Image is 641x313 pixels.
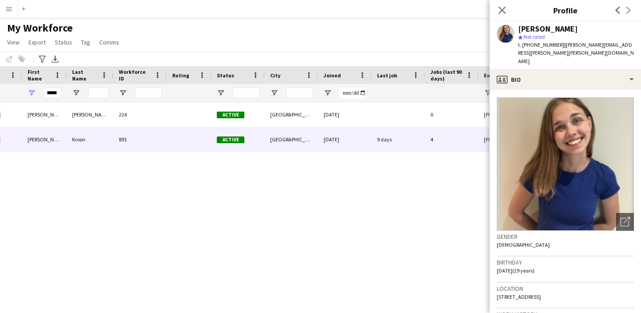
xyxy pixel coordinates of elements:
input: Status Filter Input [233,88,260,98]
div: 0 [425,102,479,127]
h3: Profile [490,4,641,16]
span: Status [55,38,72,46]
span: Rating [172,72,189,79]
div: Open photos pop-in [616,213,634,231]
span: [DATE] (29 years) [497,267,535,274]
div: 9 days [372,127,425,152]
div: [GEOGRAPHIC_DATA] [265,102,318,127]
span: First Name [28,68,51,82]
span: Comms [99,38,119,46]
input: First Name Filter Input [44,88,61,98]
input: Joined Filter Input [340,88,366,98]
div: Bio [490,69,641,90]
button: Open Filter Menu [484,89,492,97]
button: Open Filter Menu [119,89,127,97]
a: Status [51,36,76,48]
div: [PERSON_NAME] [22,102,67,127]
span: Active [217,136,244,143]
button: Open Filter Menu [270,89,278,97]
span: City [270,72,280,79]
a: Tag [77,36,94,48]
div: 224 [114,102,167,127]
span: Export [28,38,46,46]
span: Jobs (last 90 days) [430,68,462,82]
span: Last job [377,72,397,79]
div: [PERSON_NAME] [22,127,67,152]
input: Workforce ID Filter Input [135,88,162,98]
h3: Birthday [497,258,634,266]
span: Joined [324,72,341,79]
span: Not rated [523,33,545,40]
span: Active [217,112,244,118]
span: My Workforce [7,21,73,35]
a: Export [25,36,49,48]
div: [DATE] [318,102,372,127]
div: 4 [425,127,479,152]
div: [GEOGRAPHIC_DATA] [265,127,318,152]
app-action-btn: Advanced filters [37,54,48,64]
span: View [7,38,20,46]
h3: Location [497,285,634,293]
input: City Filter Input [286,88,313,98]
div: [PERSON_NAME] [518,25,578,33]
div: 891 [114,127,167,152]
button: Open Filter Menu [324,89,332,97]
div: Kroon [67,127,114,152]
span: Tag [81,38,90,46]
span: Last Name [72,68,97,82]
a: View [4,36,23,48]
a: Comms [96,36,123,48]
img: Crew avatar or photo [497,97,634,231]
span: Workforce ID [119,68,151,82]
input: Last Name Filter Input [88,88,108,98]
span: Status [217,72,234,79]
app-action-btn: Export XLSX [50,54,61,64]
span: [STREET_ADDRESS] [497,293,541,300]
div: [DATE] [318,127,372,152]
span: | [PERSON_NAME][EMAIL_ADDRESS][PERSON_NAME][PERSON_NAME][DOMAIN_NAME] [518,41,634,64]
div: [PERSON_NAME] [67,102,114,127]
button: Open Filter Menu [28,89,36,97]
span: Email [484,72,498,79]
button: Open Filter Menu [72,89,80,97]
span: [DEMOGRAPHIC_DATA] [497,241,550,248]
h3: Gender [497,233,634,241]
span: t. [PHONE_NUMBER] [518,41,564,48]
button: Open Filter Menu [217,89,225,97]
